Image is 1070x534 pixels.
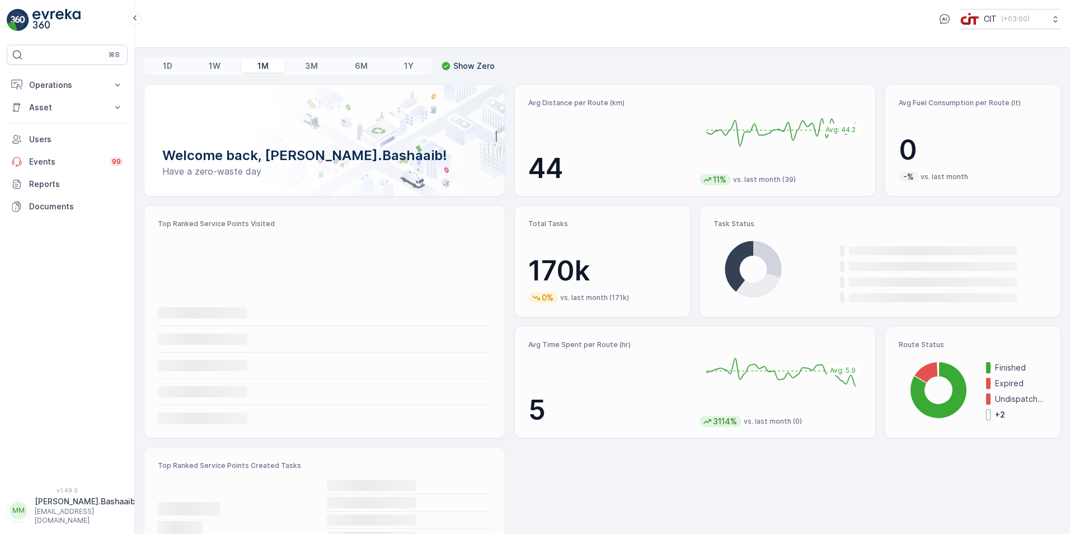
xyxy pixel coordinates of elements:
a: Events99 [7,151,128,173]
p: Documents [29,201,123,212]
p: vs. last month [921,172,968,181]
p: 11% [712,174,728,185]
p: 44 [528,152,691,185]
button: Asset [7,96,128,119]
p: Have a zero-waste day [162,165,487,178]
p: Welcome back, [PERSON_NAME].Bashaaib! [162,147,487,165]
img: logo [7,9,29,31]
p: ⌘B [109,50,120,59]
a: Reports [7,173,128,195]
p: 1W [209,60,220,72]
p: 6M [355,60,368,72]
img: cit-logo_pOk6rL0.png [960,13,979,25]
p: Show Zero [453,60,495,72]
p: Avg Time Spent per Route (hr) [528,340,691,349]
p: 3114% [712,416,738,427]
p: Avg Distance per Route (km) [528,99,691,107]
p: [PERSON_NAME].Bashaaib [35,496,135,507]
p: 0 [899,133,1047,167]
p: 170k [528,254,677,288]
a: Documents [7,195,128,218]
p: [EMAIL_ADDRESS][DOMAIN_NAME] [35,507,135,525]
p: + 2 [995,409,1005,420]
p: 1D [163,60,172,72]
p: CIT [984,13,997,25]
p: Top Ranked Service Points Visited [158,219,491,228]
p: Total Tasks [528,219,677,228]
p: Task Status [714,219,1047,228]
span: v 1.49.0 [7,487,128,494]
p: Operations [29,79,105,91]
p: Undispatched [995,394,1047,405]
p: Expired [995,378,1047,389]
p: 0% [541,292,555,303]
p: vs. last month (0) [744,417,802,426]
p: 1Y [404,60,414,72]
p: Top Ranked Service Points Created Tasks [158,461,491,470]
p: 3M [305,60,318,72]
p: Reports [29,179,123,190]
p: 5 [528,394,691,427]
p: vs. last month (171k) [560,293,629,302]
button: MM[PERSON_NAME].Bashaaib[EMAIL_ADDRESS][DOMAIN_NAME] [7,496,128,525]
p: 1M [257,60,269,72]
p: -% [902,171,915,182]
button: Operations [7,74,128,96]
p: Asset [29,102,105,113]
div: MM [10,502,27,519]
p: Avg Fuel Consumption per Route (lt) [899,99,1047,107]
p: Finished [995,362,1047,373]
p: vs. last month (39) [733,175,796,184]
p: Events [29,156,103,167]
a: Users [7,128,128,151]
p: 99 [112,157,121,166]
p: Users [29,134,123,145]
button: CIT(+03:00) [960,9,1061,29]
p: ( +03:00 ) [1001,15,1030,24]
img: logo_light-DOdMpM7g.png [32,9,81,31]
p: Route Status [899,340,1047,349]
